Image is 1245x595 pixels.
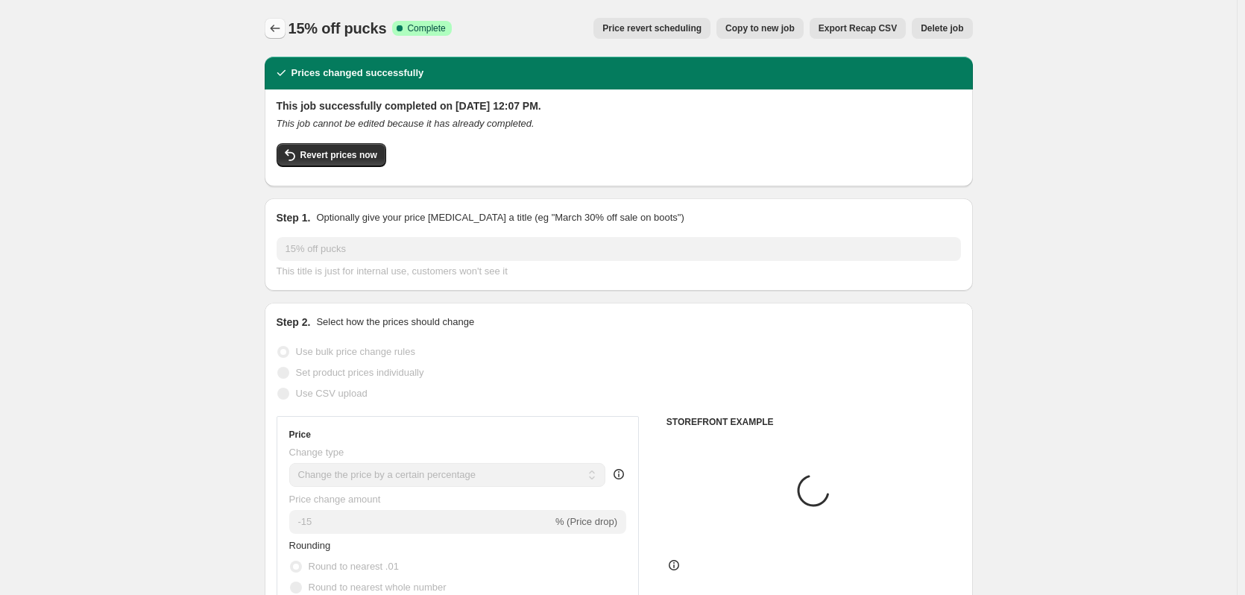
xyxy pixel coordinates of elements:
span: Price change amount [289,494,381,505]
span: Rounding [289,540,331,551]
h2: Step 2. [277,315,311,330]
span: % (Price drop) [555,516,617,527]
span: Use bulk price change rules [296,346,415,357]
p: Optionally give your price [MEDICAL_DATA] a title (eg "March 30% off sale on boots") [316,210,684,225]
span: 15% off pucks [289,20,387,37]
h3: Price [289,429,311,441]
span: Price revert scheduling [602,22,702,34]
h2: Step 1. [277,210,311,225]
button: Delete job [912,18,972,39]
span: This title is just for internal use, customers won't see it [277,265,508,277]
h6: STOREFRONT EXAMPLE [666,416,961,428]
span: Export Recap CSV [819,22,897,34]
span: Change type [289,447,344,458]
span: Round to nearest .01 [309,561,399,572]
button: Revert prices now [277,143,386,167]
input: 30% off holiday sale [277,237,961,261]
div: help [611,467,626,482]
button: Price change jobs [265,18,286,39]
i: This job cannot be edited because it has already completed. [277,118,535,129]
span: Complete [407,22,445,34]
span: Copy to new job [725,22,795,34]
button: Export Recap CSV [810,18,906,39]
span: Set product prices individually [296,367,424,378]
p: Select how the prices should change [316,315,474,330]
h2: Prices changed successfully [291,66,424,81]
span: Delete job [921,22,963,34]
span: Round to nearest whole number [309,582,447,593]
span: Revert prices now [300,149,377,161]
h2: This job successfully completed on [DATE] 12:07 PM. [277,98,961,113]
button: Price revert scheduling [593,18,710,39]
button: Copy to new job [716,18,804,39]
input: -15 [289,510,552,534]
span: Use CSV upload [296,388,368,399]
